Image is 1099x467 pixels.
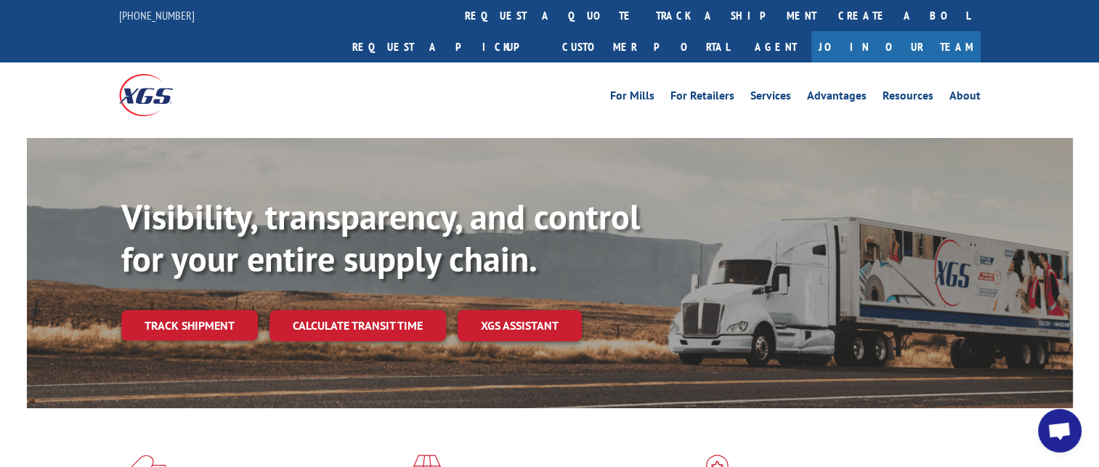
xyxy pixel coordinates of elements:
[458,310,582,341] a: XGS ASSISTANT
[269,310,446,341] a: Calculate transit time
[1038,409,1082,452] div: Open chat
[121,194,640,281] b: Visibility, transparency, and control for your entire supply chain.
[121,310,258,341] a: Track shipment
[750,90,791,106] a: Services
[670,90,734,106] a: For Retailers
[949,90,981,106] a: About
[883,90,933,106] a: Resources
[341,31,551,62] a: Request a pickup
[811,31,981,62] a: Join Our Team
[807,90,867,106] a: Advantages
[610,90,654,106] a: For Mills
[551,31,740,62] a: Customer Portal
[119,8,195,23] a: [PHONE_NUMBER]
[740,31,811,62] a: Agent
